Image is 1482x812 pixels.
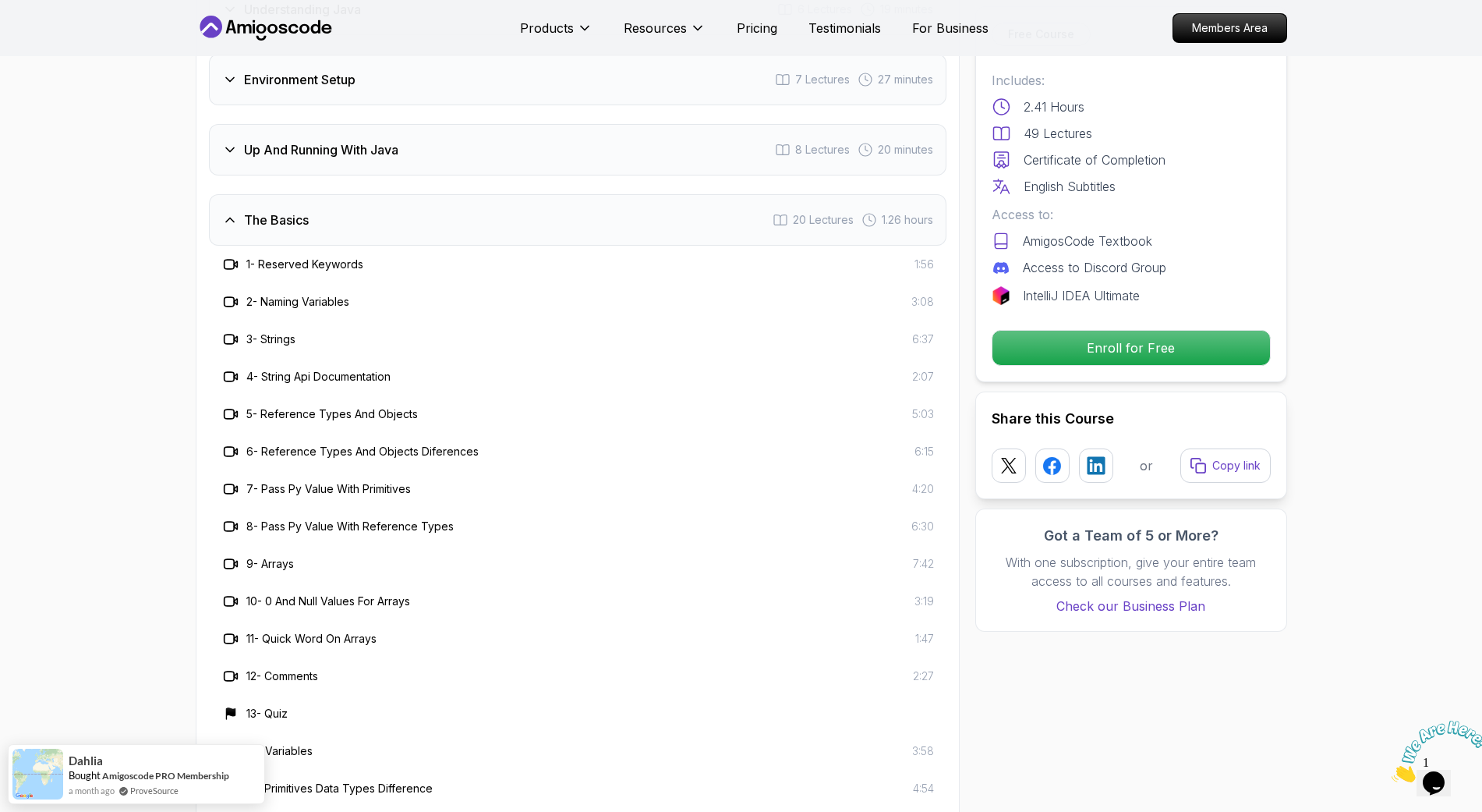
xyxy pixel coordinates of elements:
[992,553,1271,590] p: With one subscription, give your entire team access to all courses and features.
[246,406,418,422] h3: 5 - Reference Types And Objects
[246,668,318,684] h3: 12 - Comments
[992,525,1271,547] h3: Got a Team of 5 or More?
[246,556,294,572] h3: 9 - Arrays
[1024,98,1084,116] p: 2.41 Hours
[624,19,687,37] p: Resources
[69,769,101,782] span: Bought
[913,556,934,572] span: 7:42
[915,631,934,647] span: 1:47
[244,140,398,159] h3: Up And Running With Java
[1023,232,1152,250] p: AmigosCode Textbook
[912,481,934,497] span: 4:20
[1024,177,1116,196] p: English Subtitles
[130,784,179,797] a: ProveSource
[914,257,934,272] span: 1:56
[1140,456,1153,475] p: or
[246,332,295,347] h3: 3 - Strings
[6,6,12,20] span: 1
[795,142,850,158] span: 8 Lectures
[246,781,433,796] h3: 15 - Primitives Data Types Difference
[102,770,229,782] a: Amigoscode PRO Membership
[1024,124,1092,143] p: 49 Lectures
[246,481,411,497] h3: 7 - Pass Py Value With Primitives
[246,294,349,310] h3: 2 - Naming Variables
[914,594,934,609] span: 3:19
[878,142,933,158] span: 20 minutes
[737,19,777,37] a: Pricing
[1023,286,1140,305] p: IntelliJ IDEA Ultimate
[1023,258,1166,277] p: Access to Discord Group
[624,19,706,50] button: Resources
[992,71,1271,90] p: Includes:
[246,743,313,759] h3: 14 - Variables
[244,211,309,229] h3: The Basics
[244,70,355,89] h3: Environment Setup
[911,294,934,310] span: 3:08
[992,597,1271,615] a: Check our Business Plan
[911,519,934,534] span: 6:30
[793,212,854,228] span: 20 Lectures
[912,743,934,759] span: 3:58
[12,749,63,800] img: provesource social proof notification image
[1173,13,1287,43] a: Members Area
[246,519,454,534] h3: 8 - Pass Py Value With Reference Types
[246,369,391,385] h3: 4 - String Api Documentation
[69,784,115,797] span: a month ago
[6,6,103,68] img: Chat attention grabber
[209,194,946,246] button: The Basics20 Lectures 1.26 hours
[912,332,934,347] span: 6:37
[1173,14,1286,42] p: Members Area
[246,706,288,722] h3: 13 - Quiz
[913,668,934,684] span: 2:27
[246,594,410,609] h3: 10 - 0 And Null Values For Arrays
[209,54,946,105] button: Environment Setup7 Lectures 27 minutes
[1180,449,1271,483] button: Copy link
[913,781,934,796] span: 4:54
[246,444,479,459] h3: 6 - Reference Types And Objects Diferences
[246,631,377,647] h3: 11 - Quick Word On Arrays
[808,19,881,37] a: Testimonials
[992,408,1271,430] h2: Share this Course
[912,369,934,385] span: 2:07
[912,406,934,422] span: 5:03
[914,444,934,459] span: 6:15
[520,19,574,37] p: Products
[992,205,1271,224] p: Access to:
[795,72,850,87] span: 7 Lectures
[1212,458,1261,473] p: Copy link
[520,19,592,50] button: Products
[1024,151,1165,169] p: Certificate of Completion
[992,331,1270,365] p: Enroll for Free
[912,19,989,37] a: For Business
[992,330,1271,366] button: Enroll for Free
[878,72,933,87] span: 27 minutes
[246,257,363,272] h3: 1 - Reserved Keywords
[882,212,933,228] span: 1.26 hours
[1385,714,1482,789] iframe: chat widget
[69,754,103,768] span: Dahlia
[992,286,1010,305] img: jetbrains logo
[209,124,946,176] button: Up And Running With Java8 Lectures 20 minutes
